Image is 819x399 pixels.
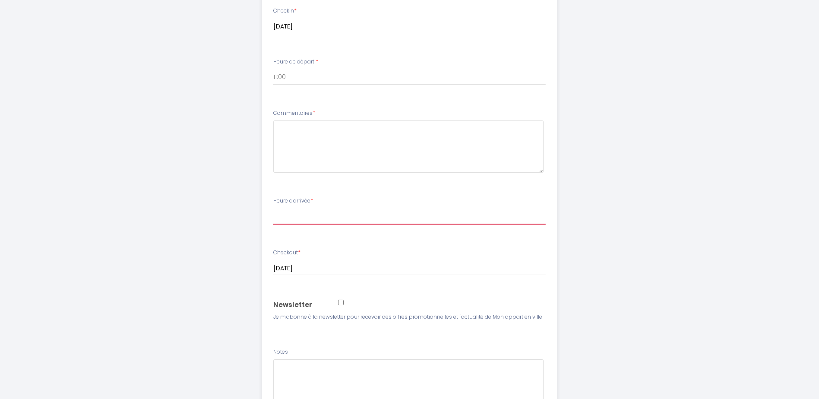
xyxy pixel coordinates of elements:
label: Je m'abonne à la newsletter pour recevoir des offres promotionnelles et l'actualité de Mon appart... [273,313,542,321]
label: Heure d'arrivée [273,197,313,205]
label: Checkout [273,249,300,257]
label: Checkin [273,7,297,15]
label: Notes [273,348,288,356]
label: Heure de départ [273,58,318,66]
label: Newsletter [273,300,338,310]
label: Commentaires [273,109,315,117]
